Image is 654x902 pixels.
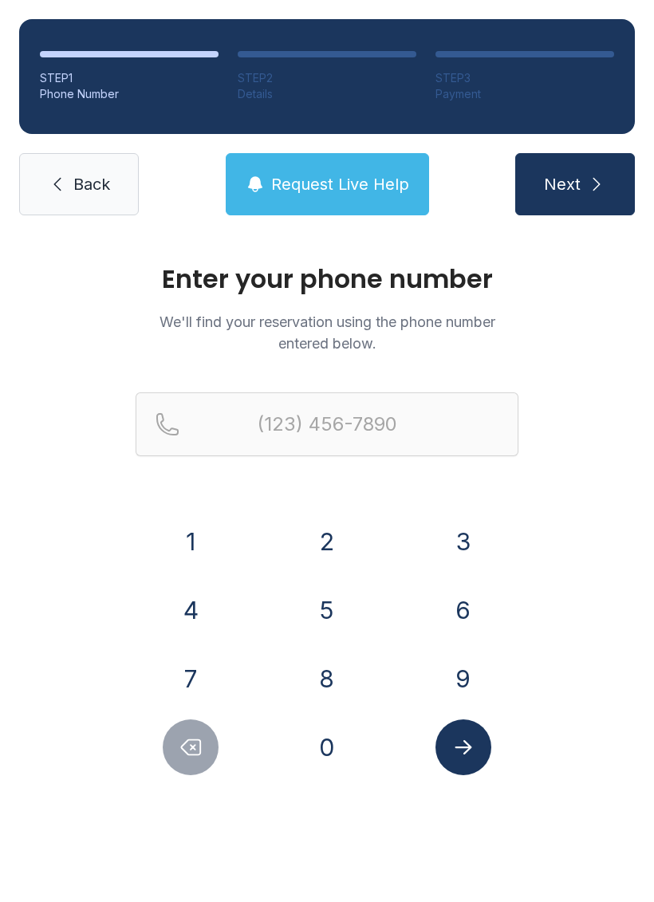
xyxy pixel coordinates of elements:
[544,173,581,195] span: Next
[40,86,219,102] div: Phone Number
[238,86,416,102] div: Details
[73,173,110,195] span: Back
[299,651,355,707] button: 8
[136,266,518,292] h1: Enter your phone number
[163,719,219,775] button: Delete number
[435,86,614,102] div: Payment
[271,173,409,195] span: Request Live Help
[435,582,491,638] button: 6
[435,70,614,86] div: STEP 3
[435,514,491,569] button: 3
[40,70,219,86] div: STEP 1
[299,582,355,638] button: 5
[163,514,219,569] button: 1
[136,311,518,354] p: We'll find your reservation using the phone number entered below.
[435,651,491,707] button: 9
[299,719,355,775] button: 0
[299,514,355,569] button: 2
[435,719,491,775] button: Submit lookup form
[163,651,219,707] button: 7
[238,70,416,86] div: STEP 2
[136,392,518,456] input: Reservation phone number
[163,582,219,638] button: 4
